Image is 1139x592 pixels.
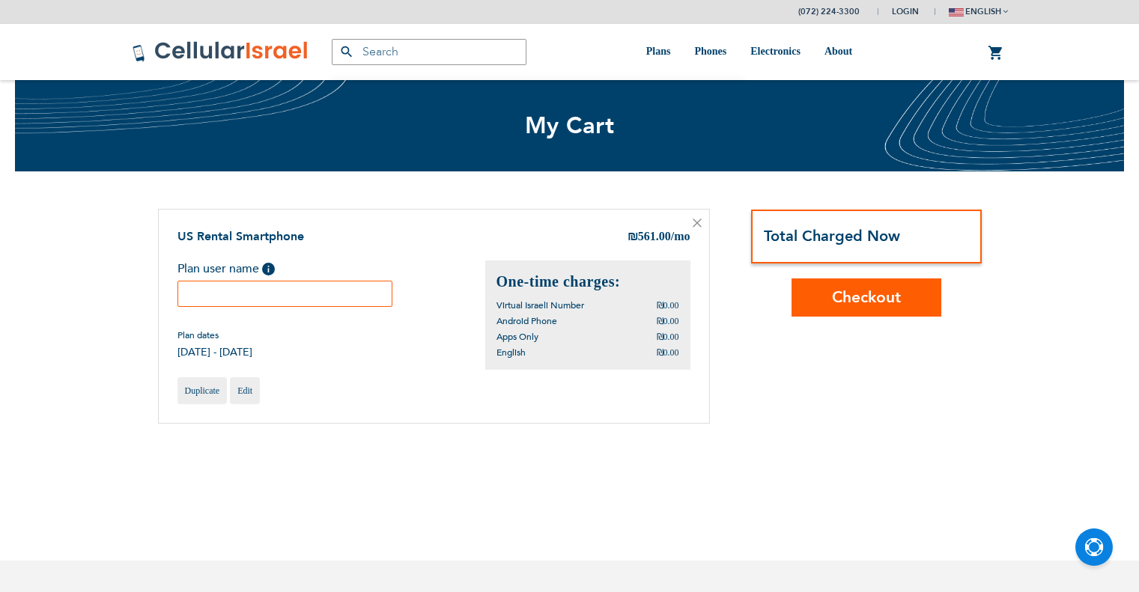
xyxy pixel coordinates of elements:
a: About [824,24,852,80]
div: 561.00 [628,228,690,246]
span: Plan dates [177,329,252,341]
input: Search [332,39,526,65]
a: Plans [646,24,671,80]
span: Edit [237,385,252,396]
span: ₪0.00 [657,316,679,326]
span: Android Phone [496,315,557,327]
span: Plan user name [177,260,259,277]
span: ₪ [628,229,638,246]
span: [DATE] - [DATE] [177,345,252,359]
span: ₪0.00 [657,332,679,342]
span: ₪0.00 [657,347,679,358]
a: (072) 224-3300 [798,6,860,17]
a: Phones [694,24,726,80]
span: /mo [671,230,690,242]
button: english [949,1,1008,22]
span: About [824,46,852,57]
a: Edit [230,377,260,404]
img: english [949,8,964,16]
span: Login [892,6,919,17]
span: English [496,347,526,358]
a: Electronics [750,24,801,80]
img: Cellular Israel Logo [132,40,309,63]
span: Virtual Israeli Number [496,299,584,311]
span: My Cart [525,110,615,141]
strong: Total Charged Now [764,226,900,246]
span: Electronics [750,46,801,57]
h2: One-time charges: [496,272,679,292]
span: Checkout [832,287,901,308]
a: Duplicate [177,377,228,404]
span: ₪0.00 [657,300,679,311]
span: Help [262,263,275,275]
span: Apps Only [496,331,538,343]
button: Checkout [792,278,941,317]
span: Phones [694,46,726,57]
a: US Rental Smartphone [177,228,304,245]
span: Duplicate [185,385,220,396]
span: Plans [646,46,671,57]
